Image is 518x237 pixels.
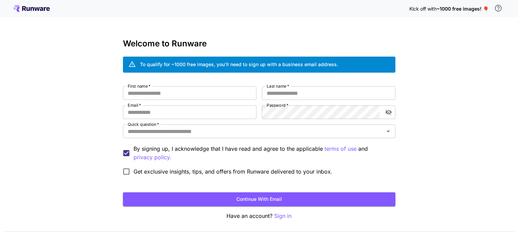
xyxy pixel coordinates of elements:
[267,83,289,89] label: Last name
[140,61,338,68] div: To qualify for ~1000 free images, you’ll need to sign up with a business email address.
[325,145,357,153] button: By signing up, I acknowledge that I have read and agree to the applicable and privacy policy.
[134,153,171,162] button: By signing up, I acknowledge that I have read and agree to the applicable terms of use and
[491,1,505,15] button: In order to qualify for free credit, you need to sign up with a business email address and click ...
[134,145,390,162] p: By signing up, I acknowledge that I have read and agree to the applicable and
[123,39,395,48] h3: Welcome to Runware
[128,121,159,127] label: Quick question
[325,145,357,153] p: terms of use
[267,102,288,108] label: Password
[274,212,292,220] button: Sign in
[128,83,151,89] label: First name
[383,127,393,136] button: Open
[128,102,141,108] label: Email
[437,6,489,12] span: ~1000 free images! 🎈
[409,6,437,12] span: Kick off with
[134,167,332,176] span: Get exclusive insights, tips, and offers from Runware delivered to your inbox.
[123,192,395,206] button: Continue with email
[382,106,395,118] button: toggle password visibility
[123,212,395,220] p: Have an account?
[134,153,171,162] p: privacy policy.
